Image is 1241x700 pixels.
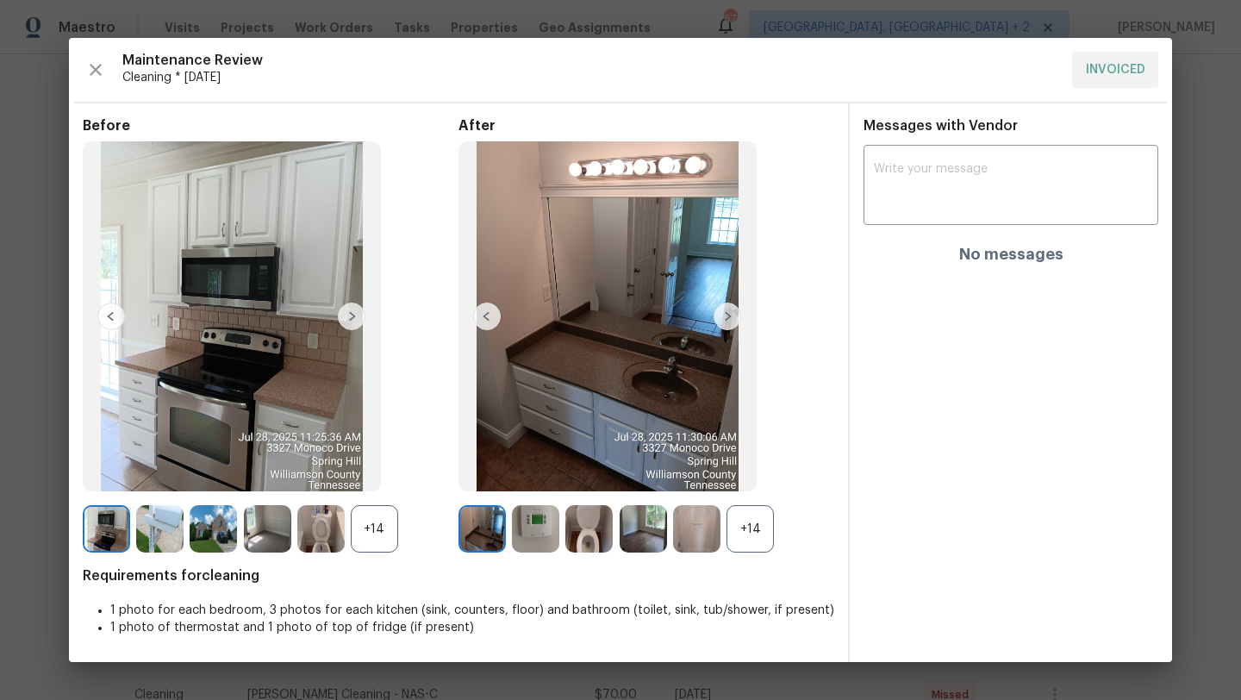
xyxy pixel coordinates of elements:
[110,619,834,636] li: 1 photo of thermostat and 1 photo of top of fridge (if present)
[83,567,834,584] span: Requirements for cleaning
[727,505,774,553] div: +14
[714,303,741,330] img: right-chevron-button-url
[458,117,834,134] span: After
[122,69,1058,86] span: Cleaning * [DATE]
[83,117,458,134] span: Before
[97,303,125,330] img: left-chevron-button-url
[864,119,1018,133] span: Messages with Vendor
[351,505,398,553] div: +14
[122,52,1058,69] span: Maintenance Review
[959,246,1063,263] h4: No messages
[338,303,365,330] img: right-chevron-button-url
[473,303,501,330] img: left-chevron-button-url
[110,602,834,619] li: 1 photo for each bedroom, 3 photos for each kitchen (sink, counters, floor) and bathroom (toilet,...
